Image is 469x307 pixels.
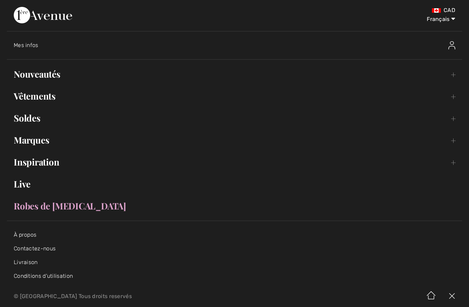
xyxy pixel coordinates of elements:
a: Nouveautés [7,67,462,82]
a: Conditions d'utilisation [14,273,73,279]
img: 1ère Avenue [14,7,72,23]
img: Mes infos [448,41,455,49]
a: Vêtements [7,89,462,104]
div: CAD [275,7,455,14]
img: X [442,286,462,307]
a: Contactez-nous [14,245,56,252]
a: Live [7,177,462,192]
p: © [GEOGRAPHIC_DATA] Tous droits reservés [14,294,275,299]
a: Robes de [MEDICAL_DATA] [7,198,462,214]
img: Accueil [421,286,442,307]
a: Marques [7,133,462,148]
a: À propos [14,231,36,238]
a: Mes infosMes infos [14,34,462,56]
a: Livraison [14,259,38,265]
span: Mes infos [14,42,38,48]
a: Inspiration [7,155,462,170]
span: Aide [16,5,30,11]
a: Soldes [7,111,462,126]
